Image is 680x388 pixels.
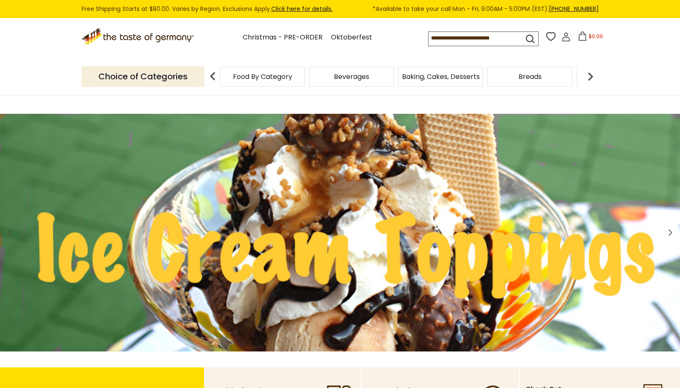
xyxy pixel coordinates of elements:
p: Choice of Categories [82,66,204,87]
img: next arrow [582,68,599,85]
a: Click here for details. [271,5,333,13]
a: Oktoberfest [331,32,372,43]
a: Beverages [334,73,369,80]
a: [PHONE_NUMBER] [549,5,599,13]
a: Baking, Cakes, Desserts [402,73,480,80]
a: Christmas - PRE-ORDER [243,32,323,43]
span: *Available to take your call Mon - Fri, 9:00AM - 5:00PM (EST). [373,4,599,14]
span: $0.00 [589,33,603,40]
a: Breads [519,73,542,80]
button: $0.00 [572,31,608,44]
div: Free Shipping Starts at $80.00. Varies by Region. Exclusions Apply. [82,4,599,14]
img: previous arrow [204,68,221,85]
a: Food By Category [233,73,292,80]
